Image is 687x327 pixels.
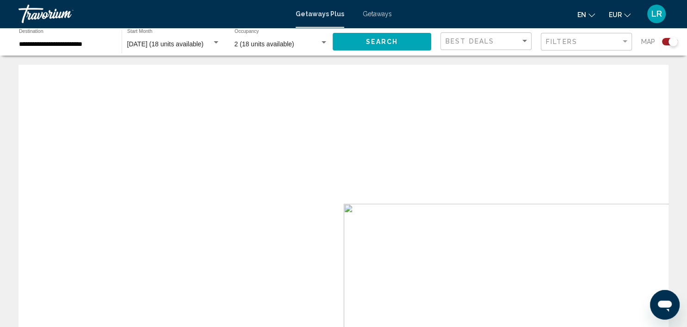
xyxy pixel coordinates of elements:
span: [DATE] (18 units available) [127,40,204,48]
button: Change language [577,8,595,21]
span: Search [366,38,398,46]
mat-select: Sort by [446,38,529,45]
span: Filters [546,38,577,45]
a: Travorium [19,5,286,23]
span: 2 (18 units available) [235,40,294,48]
span: Best Deals [446,38,494,45]
span: en [577,11,586,19]
span: EUR [609,11,622,19]
button: Search [333,33,431,50]
button: Filter [541,32,632,51]
a: Getaways [363,10,392,18]
a: Getaways Plus [296,10,344,18]
button: Change currency [609,8,631,21]
iframe: Bouton de lancement de la fenêtre de messagerie [650,290,680,320]
span: Map [641,35,655,48]
span: LR [651,9,662,19]
button: User Menu [644,4,668,24]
